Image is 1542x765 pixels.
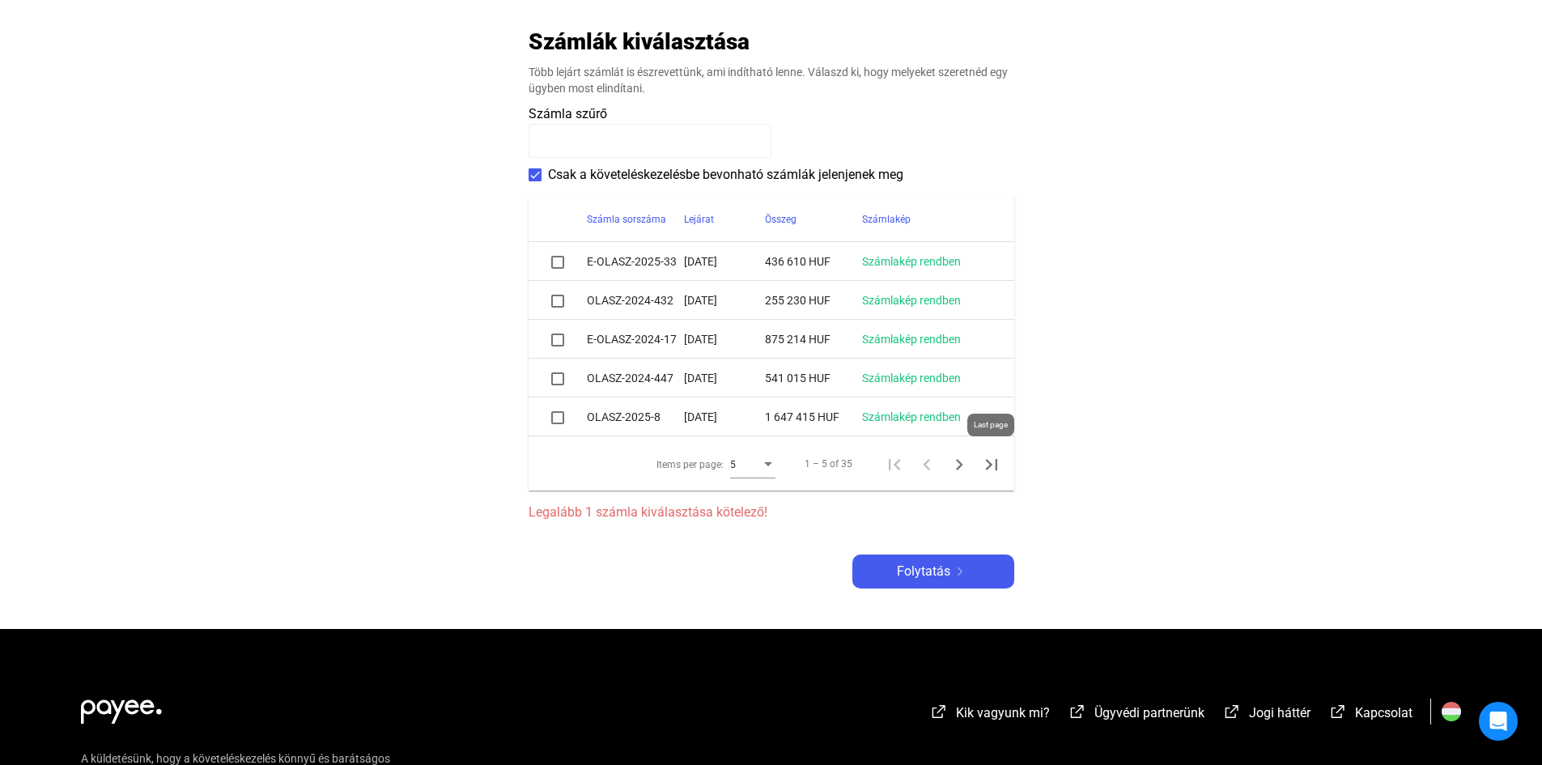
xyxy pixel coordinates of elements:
a: Számlakép rendben [862,255,961,268]
td: [DATE] [684,359,765,397]
td: [DATE] [684,397,765,436]
img: external-link-white [1328,703,1348,720]
td: 875 214 HUF [765,320,862,359]
button: Next page [943,448,975,480]
div: Számlakép [862,210,995,229]
img: HU.svg [1442,702,1461,721]
td: [DATE] [684,281,765,320]
a: Számlakép rendben [862,333,961,346]
div: Számlakép [862,210,911,229]
img: external-link-white [929,703,949,720]
div: Lejárat [684,210,765,229]
h2: Számlák kiválasztása [529,28,750,56]
div: Open Intercom Messenger [1479,702,1518,741]
span: Legalább 1 számla kiválasztása kötelező! [529,503,1014,522]
span: Számla szűrő [529,106,607,121]
a: external-link-whiteKik vagyunk mi? [929,708,1050,723]
td: 436 610 HUF [765,242,862,281]
span: Kik vagyunk mi? [956,705,1050,720]
span: 5 [730,459,736,470]
a: Számlakép rendben [862,294,961,307]
td: 541 015 HUF [765,359,862,397]
a: external-link-whiteJogi háttér [1222,708,1310,723]
div: Számla sorszáma [587,210,684,229]
td: OLASZ-2025-8 [587,397,684,436]
div: Összeg [765,210,796,229]
td: E-OLASZ-2024-17 [587,320,684,359]
img: arrow-right-white [950,567,970,576]
img: external-link-white [1222,703,1242,720]
a: Számlakép rendben [862,410,961,423]
td: E-OLASZ-2025-33 [587,242,684,281]
button: Previous page [911,448,943,480]
a: external-link-whiteÜgyvédi partnerünk [1068,708,1204,723]
td: OLASZ-2024-432 [587,281,684,320]
td: 255 230 HUF [765,281,862,320]
td: [DATE] [684,242,765,281]
span: Jogi háttér [1249,705,1310,720]
div: Lejárat [684,210,714,229]
a: external-link-whiteKapcsolat [1328,708,1412,723]
button: Folytatásarrow-right-white [852,555,1014,589]
div: 1 – 5 of 35 [805,454,852,474]
a: Számlakép rendben [862,372,961,385]
div: Összeg [765,210,862,229]
td: 1 647 415 HUF [765,397,862,436]
td: OLASZ-2024-447 [587,359,684,397]
div: Számla sorszáma [587,210,666,229]
div: Items per page: [656,455,724,474]
img: white-payee-white-dot.svg [81,691,162,724]
span: Kapcsolat [1355,705,1412,720]
img: external-link-white [1068,703,1087,720]
div: Több lejárt számlát is észrevettünk, ami indítható lenne. Válaszd ki, hogy melyeket szeretnéd egy... [529,64,1014,96]
span: Folytatás [897,562,950,581]
button: Last page [975,448,1008,480]
button: First page [878,448,911,480]
mat-select: Items per page: [730,454,775,474]
td: [DATE] [684,320,765,359]
span: Csak a követeléskezelésbe bevonható számlák jelenjenek meg [548,165,903,185]
div: Last page [967,414,1014,436]
span: Ügyvédi partnerünk [1094,705,1204,720]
